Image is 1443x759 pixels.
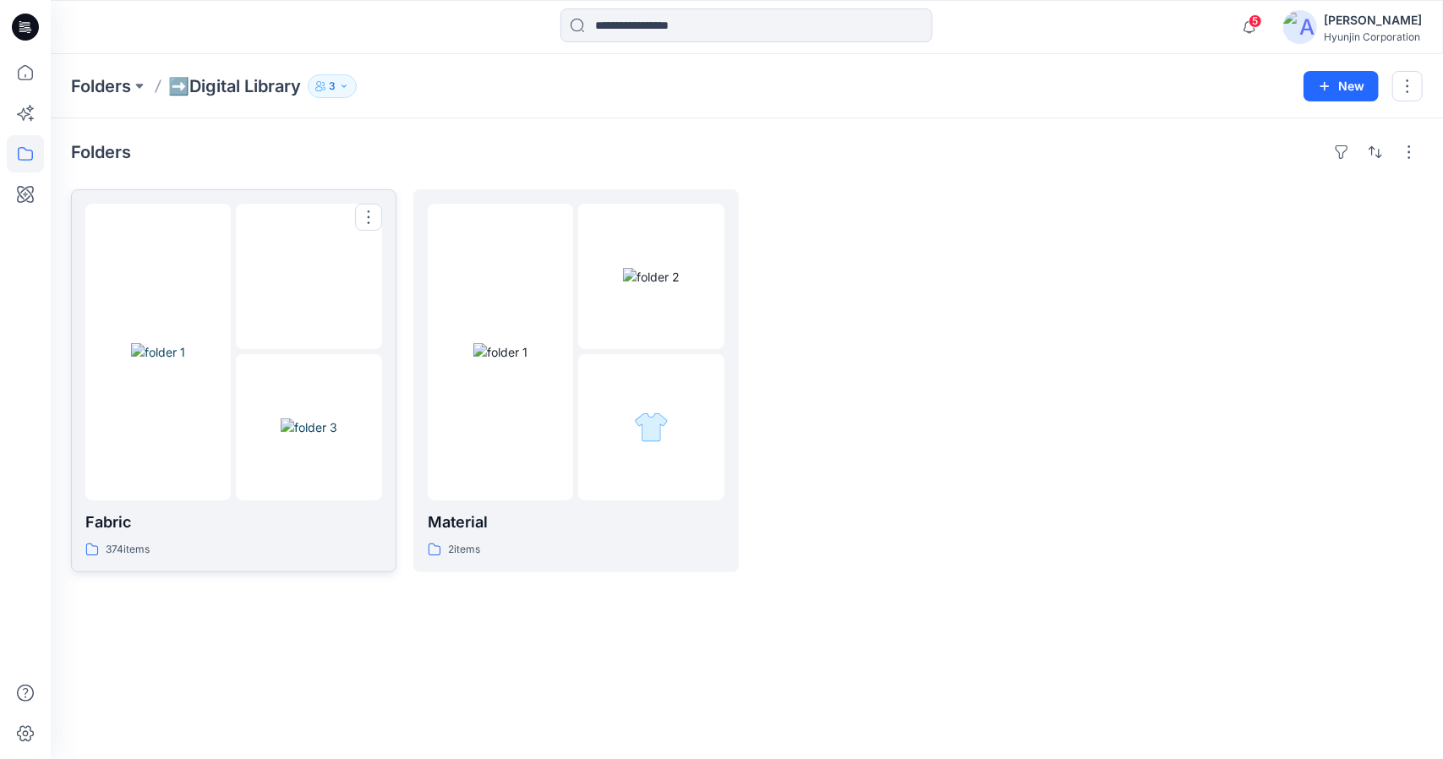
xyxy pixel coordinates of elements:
a: folder 1folder 2folder 3Fabric374items [71,189,396,572]
div: [PERSON_NAME] [1324,10,1422,30]
p: ➡️Digital Library [168,74,301,98]
p: 374 items [106,541,150,559]
img: folder 1 [131,343,185,361]
h4: Folders [71,142,131,162]
a: folder 1folder 2folder 3Material2items [413,189,739,572]
p: Material [428,511,724,534]
img: avatar [1283,10,1317,44]
a: Folders [71,74,131,98]
img: folder 2 [623,268,680,286]
img: folder 3 [634,410,669,445]
button: 3 [308,74,357,98]
div: Hyunjin Corporation [1324,30,1422,43]
img: folder 1 [473,343,527,361]
p: 2 items [448,541,480,559]
p: Fabric [85,511,382,534]
span: 5 [1249,14,1262,28]
p: 3 [329,77,336,96]
img: folder 3 [281,418,337,436]
button: New [1304,71,1379,101]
